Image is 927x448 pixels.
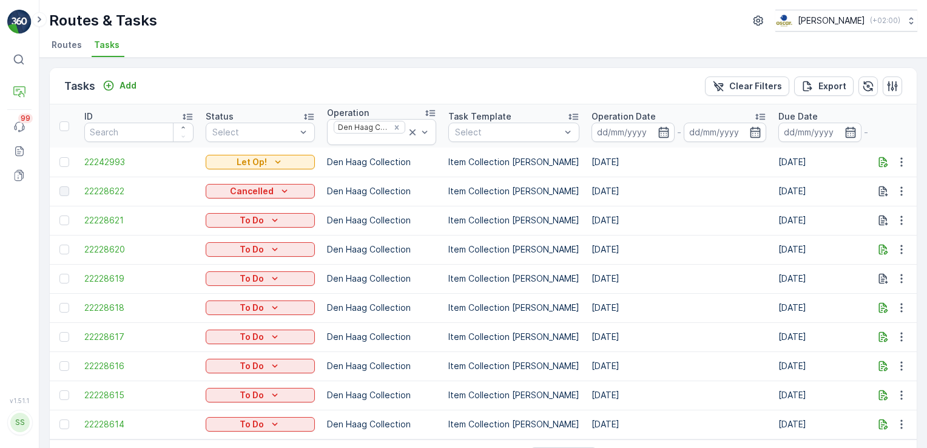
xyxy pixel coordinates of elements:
[585,293,772,322] td: [DATE]
[585,410,772,439] td: [DATE]
[794,76,854,96] button: Export
[448,360,579,372] p: Item Collection [PERSON_NAME]
[775,14,793,27] img: basis-logo_rgb2x.png
[52,39,82,51] span: Routes
[84,214,194,226] a: 22228621
[94,39,120,51] span: Tasks
[677,125,681,140] p: -
[448,214,579,226] p: Item Collection [PERSON_NAME]
[206,271,315,286] button: To Do
[327,273,436,285] p: Den Haag Collection
[59,390,69,400] div: Toggle Row Selected
[327,185,436,197] p: Den Haag Collection
[327,214,436,226] p: Den Haag Collection
[448,418,579,430] p: Item Collection [PERSON_NAME]
[206,417,315,432] button: To Do
[206,213,315,228] button: To Do
[84,185,194,197] a: 22228622
[120,80,137,92] p: Add
[206,184,315,199] button: Cancelled
[98,78,141,93] button: Add
[448,273,579,285] p: Item Collection [PERSON_NAME]
[448,389,579,401] p: Item Collection [PERSON_NAME]
[21,114,30,123] p: 99
[327,302,436,314] p: Den Haag Collection
[240,243,264,256] p: To Do
[84,156,194,168] a: 22242993
[206,300,315,315] button: To Do
[237,156,267,168] p: Let Op!
[84,273,194,285] a: 22228619
[585,351,772,381] td: [DATE]
[818,80,846,92] p: Export
[59,361,69,371] div: Toggle Row Selected
[705,76,789,96] button: Clear Filters
[684,123,767,142] input: dd/mm/yyyy
[7,397,32,404] span: v 1.51.1
[59,419,69,429] div: Toggle Row Selected
[240,389,264,401] p: To Do
[240,331,264,343] p: To Do
[448,331,579,343] p: Item Collection [PERSON_NAME]
[230,185,274,197] p: Cancelled
[327,156,436,168] p: Den Haag Collection
[10,413,30,432] div: SS
[585,206,772,235] td: [DATE]
[84,389,194,401] a: 22228615
[585,148,772,177] td: [DATE]
[59,332,69,342] div: Toggle Row Selected
[585,177,772,206] td: [DATE]
[327,360,436,372] p: Den Haag Collection
[59,274,69,283] div: Toggle Row Selected
[49,11,157,30] p: Routes & Tasks
[59,186,69,196] div: Toggle Row Selected
[206,155,315,169] button: Let Op!
[206,110,234,123] p: Status
[448,243,579,256] p: Item Collection [PERSON_NAME]
[240,302,264,314] p: To Do
[778,110,818,123] p: Due Date
[327,389,436,401] p: Den Haag Collection
[455,126,561,138] p: Select
[84,418,194,430] a: 22228614
[592,123,675,142] input: dd/mm/yyyy
[334,121,389,133] div: Den Haag Collection
[585,322,772,351] td: [DATE]
[729,80,782,92] p: Clear Filters
[206,242,315,257] button: To Do
[448,302,579,314] p: Item Collection [PERSON_NAME]
[240,418,264,430] p: To Do
[84,331,194,343] a: 22228617
[7,115,32,139] a: 99
[59,245,69,254] div: Toggle Row Selected
[390,123,403,132] div: Remove Den Haag Collection
[870,16,900,25] p: ( +02:00 )
[327,243,436,256] p: Den Haag Collection
[59,303,69,313] div: Toggle Row Selected
[84,302,194,314] a: 22228618
[448,156,579,168] p: Item Collection [PERSON_NAME]
[59,157,69,167] div: Toggle Row Selected
[240,273,264,285] p: To Do
[592,110,656,123] p: Operation Date
[240,214,264,226] p: To Do
[448,185,579,197] p: Item Collection [PERSON_NAME]
[775,10,917,32] button: [PERSON_NAME](+02:00)
[585,235,772,264] td: [DATE]
[206,359,315,373] button: To Do
[448,110,511,123] p: Task Template
[240,360,264,372] p: To Do
[327,331,436,343] p: Den Haag Collection
[864,125,868,140] p: -
[84,243,194,256] a: 22228620
[84,123,194,142] input: Search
